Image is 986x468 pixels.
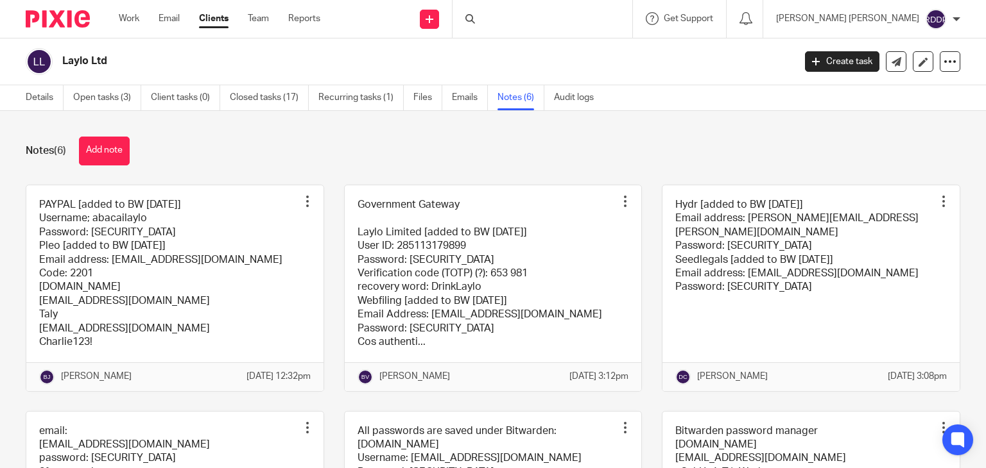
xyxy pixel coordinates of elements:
a: Team [248,12,269,25]
a: Files [413,85,442,110]
a: Create task [805,51,879,72]
a: Details [26,85,64,110]
a: Recurring tasks (1) [318,85,404,110]
h2: Laylo Ltd [62,54,641,68]
p: [DATE] 12:32pm [246,370,311,383]
p: [PERSON_NAME] [61,370,132,383]
a: Notes (6) [497,85,544,110]
a: Emails [452,85,488,110]
a: Audit logs [554,85,603,110]
p: [PERSON_NAME] [379,370,450,383]
img: svg%3E [926,9,946,29]
a: Reports [288,12,320,25]
a: Email [159,12,180,25]
p: [DATE] 3:08pm [888,370,947,383]
span: Get Support [664,14,713,23]
p: [DATE] 3:12pm [569,370,628,383]
img: svg%3E [26,48,53,75]
a: Client tasks (0) [151,85,220,110]
button: Add note [79,137,130,165]
p: [PERSON_NAME] [PERSON_NAME] [776,12,919,25]
img: svg%3E [358,369,373,385]
h1: Notes [26,144,66,158]
img: Pixie [26,10,90,28]
img: svg%3E [675,369,691,385]
a: Work [119,12,139,25]
a: Clients [199,12,229,25]
p: [PERSON_NAME] [697,370,768,383]
img: svg%3E [39,369,55,385]
a: Closed tasks (17) [230,85,309,110]
a: Open tasks (3) [73,85,141,110]
span: (6) [54,146,66,156]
